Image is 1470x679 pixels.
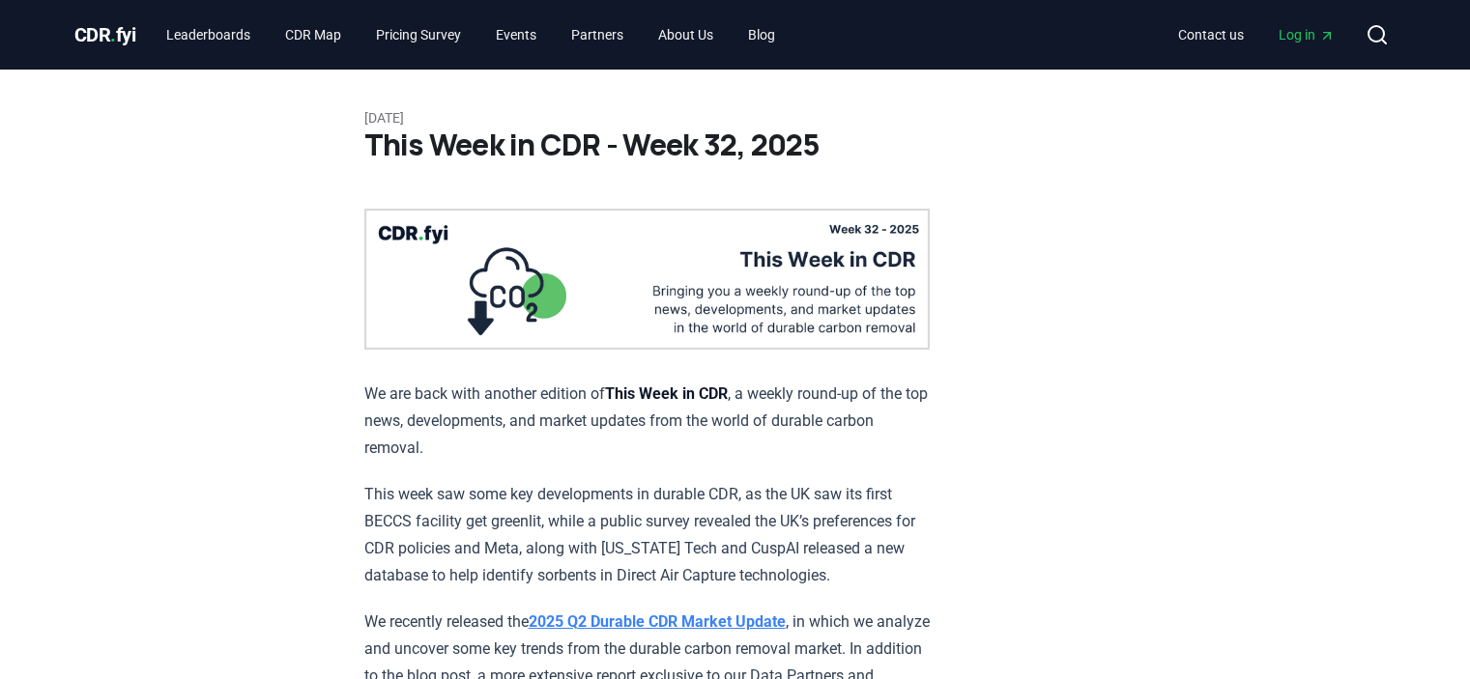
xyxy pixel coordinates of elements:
a: Blog [733,17,791,52]
a: Log in [1263,17,1350,52]
a: Partners [556,17,639,52]
nav: Main [1163,17,1350,52]
p: We are back with another edition of , a weekly round-up of the top news, developments, and market... [364,381,930,462]
h1: This Week in CDR - Week 32, 2025 [364,127,1107,162]
a: CDR.fyi [74,21,136,48]
nav: Main [151,17,791,52]
a: Contact us [1163,17,1259,52]
p: [DATE] [364,108,1107,127]
span: . [110,23,116,46]
span: Log in [1279,25,1335,44]
span: CDR fyi [74,23,136,46]
a: 2025 Q2 Durable CDR Market Update [529,612,786,631]
img: blog post image [364,209,930,350]
a: Leaderboards [151,17,266,52]
a: Events [480,17,552,52]
p: This week saw some key developments in durable CDR, as the UK saw its first BECCS facility get gr... [364,481,930,589]
a: Pricing Survey [360,17,476,52]
a: About Us [643,17,729,52]
a: CDR Map [270,17,357,52]
strong: This Week in CDR [605,384,728,403]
